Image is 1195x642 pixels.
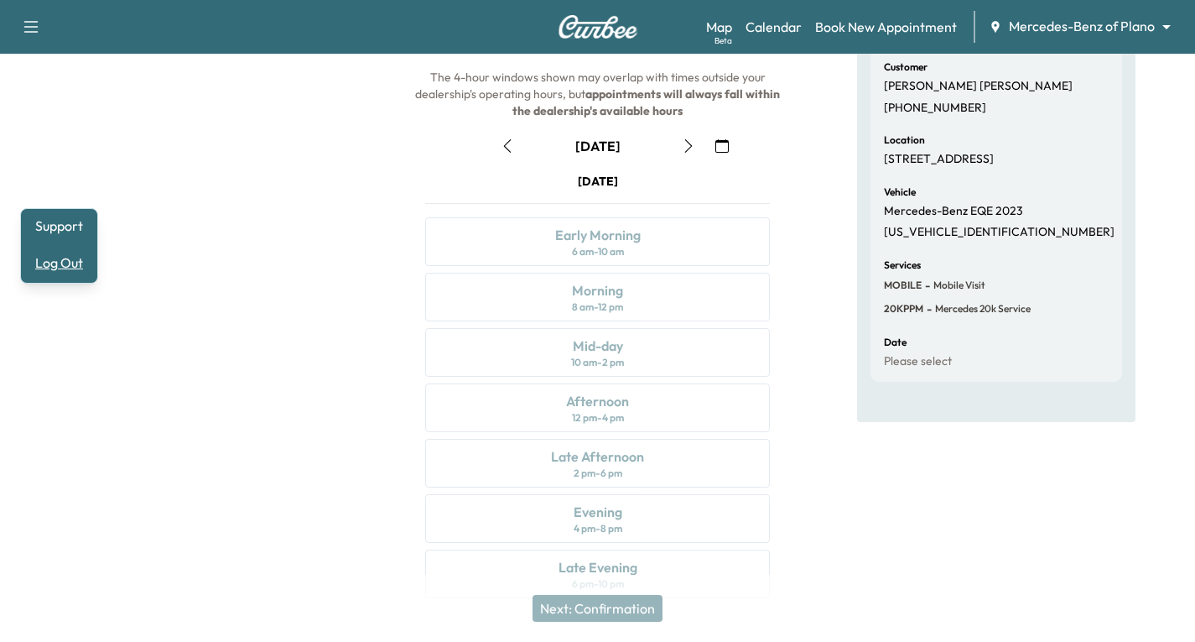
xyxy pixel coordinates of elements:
span: MOBILE [884,279,922,292]
h6: Date [884,337,907,347]
span: Mobile Visit [930,279,985,292]
a: MapBeta [706,17,732,37]
div: [DATE] [578,173,618,190]
span: - [923,300,932,317]
p: Mercedes-Benz EQE 2023 [884,204,1023,219]
span: Mercedes-Benz of Plano [1009,17,1155,36]
span: Mercedes 20k Service [932,302,1031,316]
a: Book New Appointment [815,17,957,37]
p: [STREET_ADDRESS] [884,152,994,167]
div: Beta [714,34,732,47]
b: appointments will always fall within the dealership's available hours [512,86,782,118]
p: [US_VEHICLE_IDENTIFICATION_NUMBER] [884,225,1114,240]
button: Log Out [28,249,91,276]
a: Calendar [746,17,802,37]
img: Curbee Logo [558,15,638,39]
span: - [922,277,930,294]
p: Please select [884,354,952,369]
h6: Vehicle [884,187,916,197]
p: [PHONE_NUMBER] [884,101,986,116]
span: The arrival window the night before the service date. The 4-hour windows shown may overlap with t... [415,19,782,118]
h6: Location [884,135,925,145]
h6: Customer [884,62,927,72]
h6: Services [884,260,921,270]
p: [PERSON_NAME] [PERSON_NAME] [884,79,1073,94]
div: [DATE] [575,137,621,155]
a: Support [28,216,91,236]
span: 20KPPM [884,302,923,316]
